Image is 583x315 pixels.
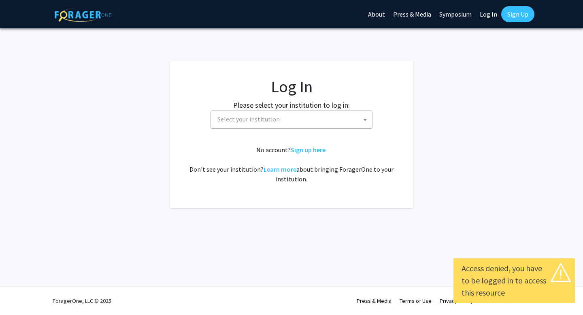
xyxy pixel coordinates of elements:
[186,145,397,184] div: No account? . Don't see your institution? about bringing ForagerOne to your institution.
[400,297,432,304] a: Terms of Use
[211,111,372,129] span: Select your institution
[55,8,111,22] img: ForagerOne Logo
[291,146,326,154] a: Sign up here
[462,262,567,299] div: Access denied, you have to be logged in to access this resource
[186,77,397,96] h1: Log In
[440,297,473,304] a: Privacy Policy
[357,297,392,304] a: Press & Media
[233,100,350,111] label: Please select your institution to log in:
[501,6,534,22] a: Sign Up
[264,165,296,173] a: Learn more about bringing ForagerOne to your institution
[53,287,111,315] div: ForagerOne, LLC © 2025
[217,115,280,123] span: Select your institution
[214,111,372,128] span: Select your institution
